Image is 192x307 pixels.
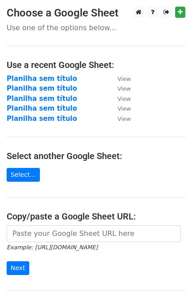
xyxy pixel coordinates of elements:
[109,84,131,92] a: View
[118,76,131,82] small: View
[7,7,185,20] h3: Choose a Google Sheet
[7,151,185,161] h4: Select another Google Sheet:
[7,75,77,83] a: Planilha sem título
[118,116,131,122] small: View
[7,104,77,112] a: Planilha sem título
[109,75,131,83] a: View
[7,60,185,70] h4: Use a recent Google Sheet:
[7,23,185,32] p: Use one of the options below...
[118,96,131,102] small: View
[7,244,98,251] small: Example: [URL][DOMAIN_NAME]
[7,95,77,103] a: Planilha sem título
[109,115,131,123] a: View
[109,104,131,112] a: View
[7,115,77,123] a: Planilha sem título
[7,168,40,182] a: Select...
[118,105,131,112] small: View
[7,225,181,242] input: Paste your Google Sheet URL here
[118,85,131,92] small: View
[109,95,131,103] a: View
[7,211,185,222] h4: Copy/paste a Google Sheet URL:
[7,261,29,275] input: Next
[7,84,77,92] a: Planilha sem título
